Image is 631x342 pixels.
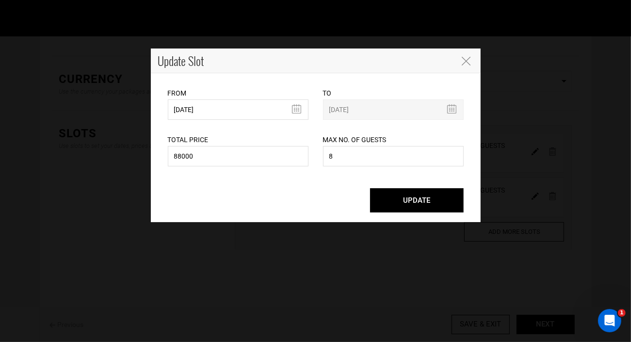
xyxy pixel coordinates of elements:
iframe: Intercom live chat [598,309,621,332]
span: 1 [618,309,626,317]
label: To [323,88,332,98]
label: Total Price [168,135,209,145]
label: From [168,88,187,98]
label: Max No. of Guests [323,135,387,145]
button: UPDATE [370,188,464,212]
input: No. of guests [323,146,464,166]
h4: Update Slot [158,52,452,69]
button: Close [461,55,471,65]
input: Select Start Date [168,99,308,120]
input: Price [168,146,308,166]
